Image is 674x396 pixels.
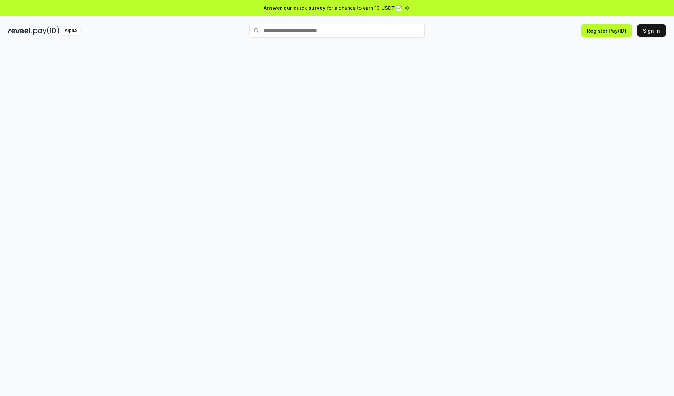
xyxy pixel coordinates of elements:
span: Answer our quick survey [264,4,325,12]
div: Alpha [61,26,80,35]
img: reveel_dark [8,26,32,35]
button: Register Pay(ID) [581,24,632,37]
button: Sign In [637,24,666,37]
span: for a chance to earn 10 USDT 📝 [327,4,402,12]
img: pay_id [33,26,59,35]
